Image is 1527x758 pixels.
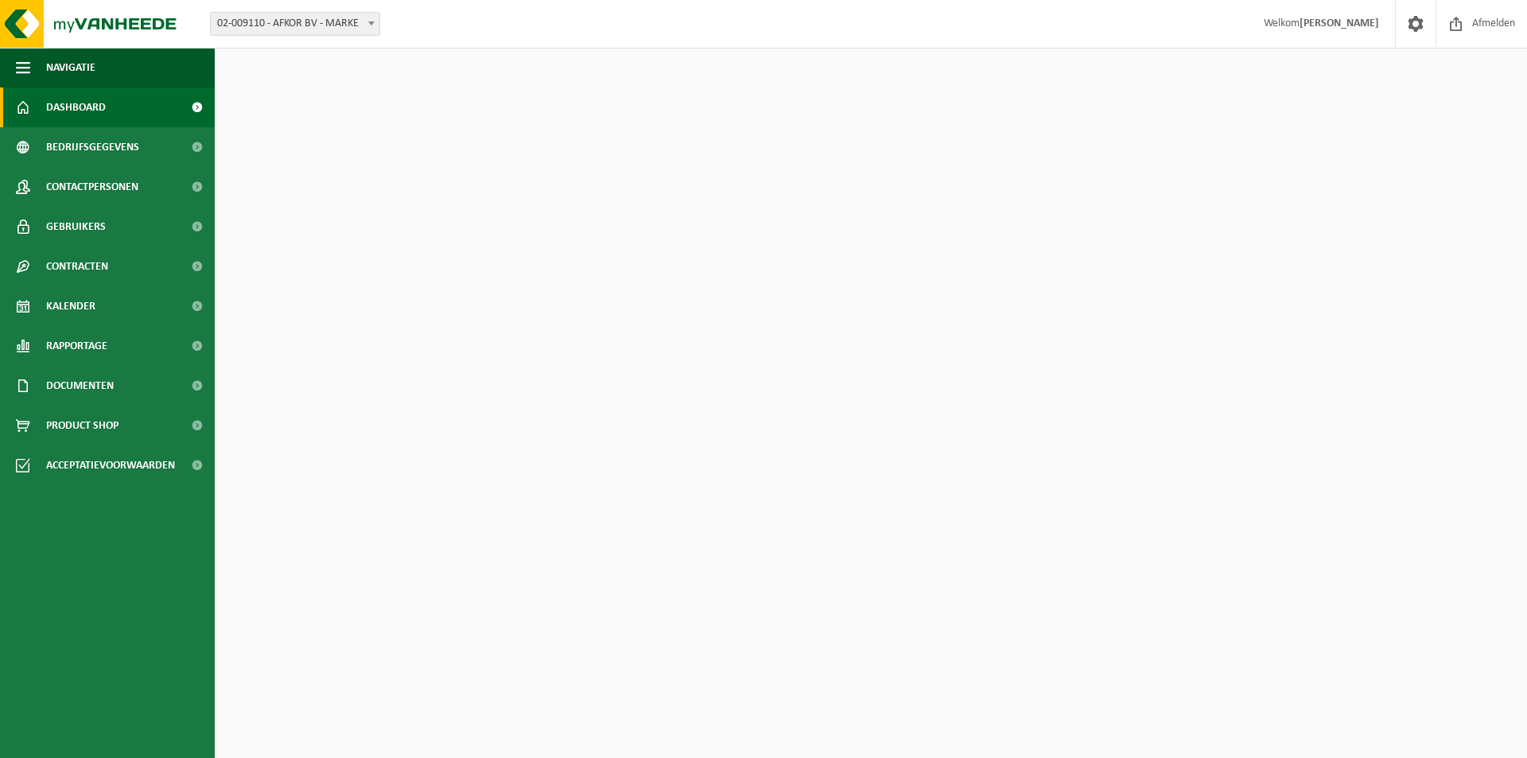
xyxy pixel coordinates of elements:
[46,366,114,406] span: Documenten
[46,326,107,366] span: Rapportage
[46,207,106,247] span: Gebruikers
[211,13,379,35] span: 02-009110 - AFKOR BV - MARKE
[46,406,119,445] span: Product Shop
[210,12,380,36] span: 02-009110 - AFKOR BV - MARKE
[46,48,95,87] span: Navigatie
[46,167,138,207] span: Contactpersonen
[1300,17,1379,29] strong: [PERSON_NAME]
[46,247,108,286] span: Contracten
[46,445,175,485] span: Acceptatievoorwaarden
[46,127,139,167] span: Bedrijfsgegevens
[46,286,95,326] span: Kalender
[46,87,106,127] span: Dashboard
